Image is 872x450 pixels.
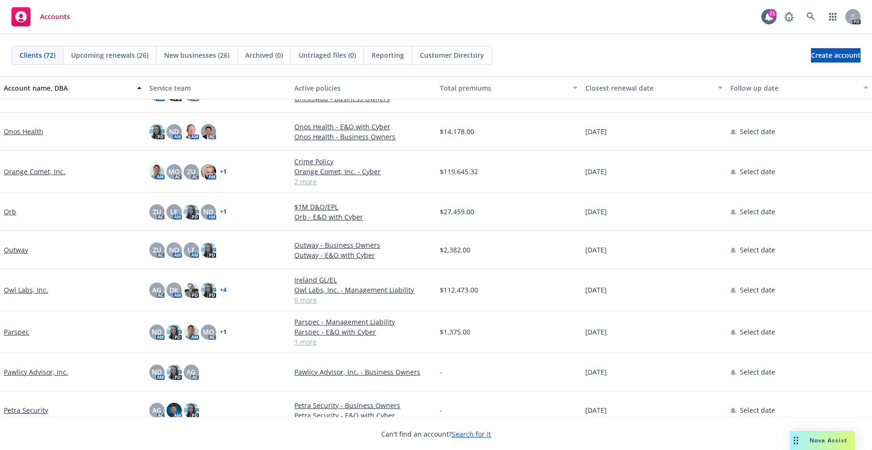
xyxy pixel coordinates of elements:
[152,327,162,337] span: ND
[169,126,179,136] span: ND
[149,83,287,93] div: Service team
[740,126,775,136] span: Select date
[823,7,842,26] a: Switch app
[585,405,607,415] span: [DATE]
[740,167,775,177] span: Select date
[740,405,775,415] span: Select date
[4,83,131,93] div: Account name, DBA
[245,50,283,60] span: Archived (0)
[740,367,775,377] span: Select date
[153,207,161,217] span: ZU
[740,207,775,217] span: Select date
[810,436,847,444] span: Nova Assist
[294,132,432,142] a: Onos Health - Business Owners
[436,76,581,99] button: Total premiums
[585,245,607,255] span: [DATE]
[585,367,607,377] span: [DATE]
[294,240,432,250] a: Outway - Business Owners
[585,126,607,136] span: [DATE]
[4,285,48,295] a: Owl Labs, Inc.
[149,124,165,139] img: photo
[169,285,178,295] span: DK
[294,410,432,420] a: Petra Security - E&O with Cyber
[187,367,196,377] span: AG
[152,367,162,377] span: ND
[294,202,432,212] a: $1M D&O/EPL
[790,431,855,450] button: Nova Assist
[294,83,432,93] div: Active policies
[4,167,65,177] a: Orange Comet, Inc.
[184,324,199,340] img: photo
[187,167,196,177] span: ZU
[294,327,432,337] a: Parspec - E&O with Cyber
[730,83,858,93] div: Follow up date
[294,157,432,167] a: Crime Policy
[440,245,470,255] span: $2,382.00
[585,83,713,93] div: Closest renewal date
[187,245,195,255] span: LF
[294,212,432,222] a: Orb - E&O with Cyber
[440,367,442,377] span: -
[170,207,177,217] span: LF
[372,50,404,60] span: Reporting
[220,329,227,335] a: + 1
[790,431,802,450] div: Drag to move
[294,337,432,347] a: 1 more
[152,405,161,415] span: AG
[152,285,161,295] span: AG
[779,7,799,26] a: Report a Bug
[203,207,213,217] span: ND
[299,50,356,60] span: Untriaged files (0)
[768,9,777,18] div: 21
[440,167,478,177] span: $119,645.32
[581,76,727,99] button: Closest renewal date
[294,367,432,377] a: Pawlicy Advisor, Inc. - Business Owners
[420,50,484,60] span: Customer Directory
[585,327,607,337] span: [DATE]
[203,327,214,337] span: MQ
[294,177,432,187] a: 2 more
[184,124,199,139] img: photo
[4,126,43,136] a: Onos Health
[801,7,820,26] a: Search
[294,285,432,295] a: Owl Labs, Inc. - Management Liability
[40,13,70,21] span: Accounts
[153,245,161,255] span: ZU
[452,429,491,439] a: Search for it
[8,3,74,30] a: Accounts
[585,167,607,177] span: [DATE]
[220,209,227,215] a: + 1
[4,245,28,255] a: Outway
[201,124,216,139] img: photo
[4,405,48,415] a: Petra Security
[740,245,775,255] span: Select date
[220,169,227,175] a: + 1
[166,403,182,418] img: photo
[585,285,607,295] span: [DATE]
[201,242,216,258] img: photo
[294,295,432,305] a: 6 more
[381,429,491,439] span: Can't find an account?
[811,48,861,63] a: Create account
[166,324,182,340] img: photo
[201,164,216,179] img: photo
[294,317,432,327] a: Parspec - Management Liability
[164,50,229,60] span: New businesses (26)
[294,250,432,260] a: Outway - E&O with Cyber
[440,83,567,93] div: Total premiums
[440,126,474,136] span: $14,178.00
[20,50,55,60] span: Clients (72)
[294,167,432,177] a: Orange Comet, Inc. - Cyber
[149,164,165,179] img: photo
[220,287,227,293] a: + 4
[811,46,861,64] span: Create account
[184,204,199,220] img: photo
[4,327,29,337] a: Parspec
[71,50,148,60] span: Upcoming renewals (26)
[740,285,775,295] span: Select date
[184,283,199,298] img: photo
[440,207,474,217] span: $27,459.00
